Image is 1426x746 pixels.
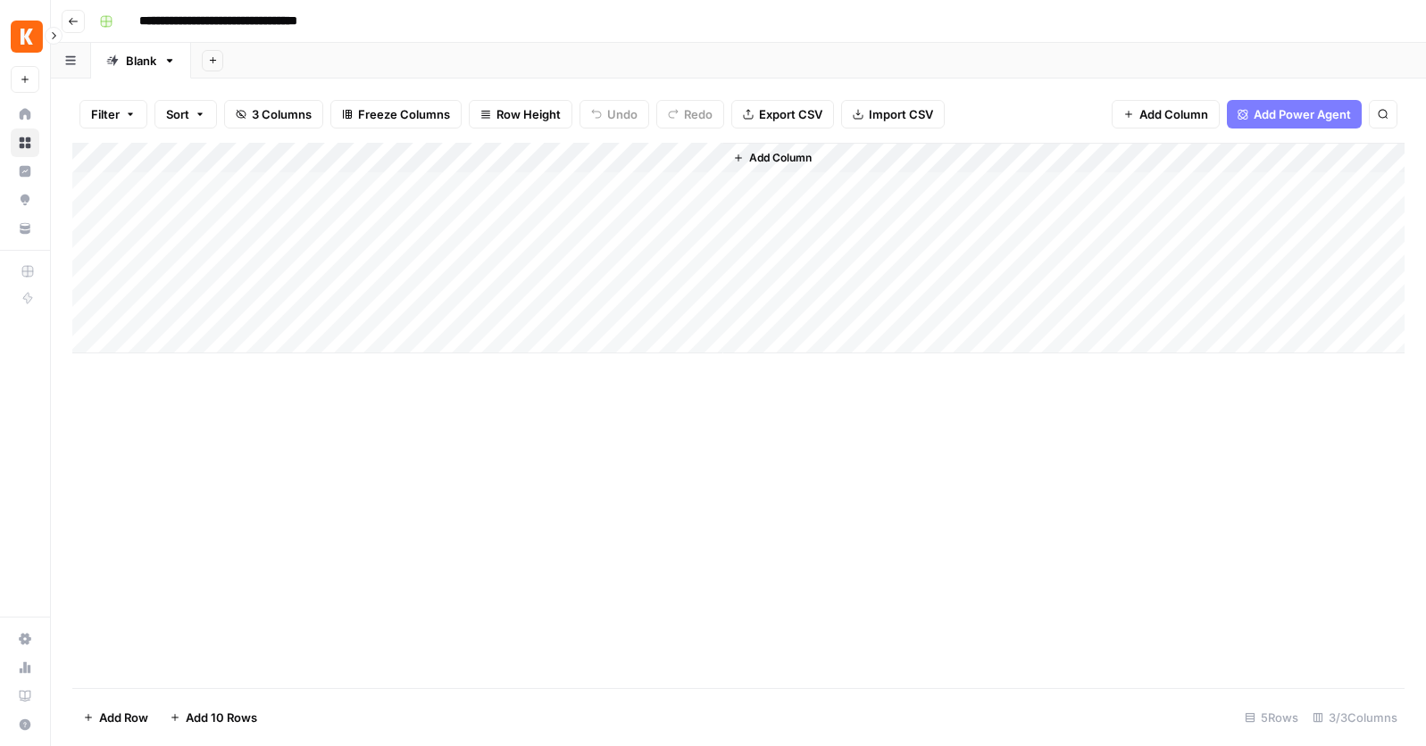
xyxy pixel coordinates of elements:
[91,43,191,79] a: Blank
[11,100,39,128] a: Home
[91,105,120,123] span: Filter
[726,146,819,170] button: Add Column
[11,14,39,59] button: Workspace: Kayak
[11,625,39,653] a: Settings
[11,710,39,739] button: Help + Support
[11,186,39,214] a: Opportunities
[11,21,43,53] img: Kayak Logo
[330,100,462,128] button: Freeze Columns
[869,105,933,123] span: Import CSV
[224,100,323,128] button: 3 Columns
[159,703,268,732] button: Add 10 Rows
[154,100,217,128] button: Sort
[731,100,834,128] button: Export CSV
[99,709,148,726] span: Add Row
[841,100,945,128] button: Import CSV
[79,100,147,128] button: Filter
[749,150,812,166] span: Add Column
[1139,105,1208,123] span: Add Column
[759,105,822,123] span: Export CSV
[166,105,189,123] span: Sort
[11,653,39,682] a: Usage
[358,105,450,123] span: Freeze Columns
[1305,703,1405,732] div: 3/3 Columns
[496,105,561,123] span: Row Height
[1254,105,1351,123] span: Add Power Agent
[11,682,39,710] a: Learning Hub
[469,100,572,128] button: Row Height
[656,100,724,128] button: Redo
[11,214,39,243] a: Your Data
[684,105,713,123] span: Redo
[186,709,257,726] span: Add 10 Rows
[1227,100,1362,128] button: Add Power Agent
[607,105,638,123] span: Undo
[1238,703,1305,732] div: 5 Rows
[126,52,156,70] div: Blank
[11,128,39,157] a: Browse
[72,703,159,732] button: Add Row
[580,100,649,128] button: Undo
[252,105,312,123] span: 3 Columns
[1112,100,1220,128] button: Add Column
[11,157,39,186] a: Insights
